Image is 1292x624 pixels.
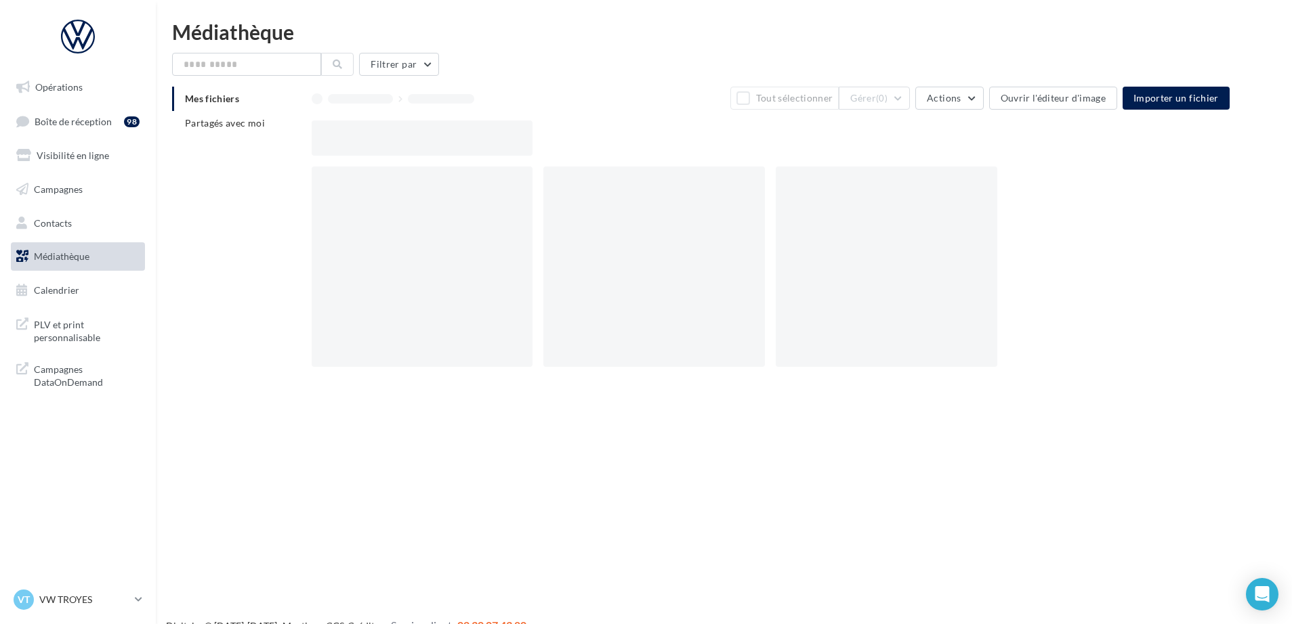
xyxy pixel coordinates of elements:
button: Importer un fichier [1123,87,1230,110]
span: Campagnes [34,183,83,195]
span: Médiathèque [34,250,89,262]
a: Opérations [8,73,148,102]
span: Opérations [35,81,83,93]
span: PLV et print personnalisable [34,315,140,344]
span: Actions [927,92,961,104]
a: Campagnes DataOnDemand [8,355,148,395]
button: Tout sélectionner [730,87,839,110]
button: Ouvrir l'éditeur d'image [989,87,1117,110]
a: VT VW TROYES [11,587,145,612]
span: Boîte de réception [35,115,112,127]
div: 98 [124,116,140,127]
span: Visibilité en ligne [37,150,109,161]
a: Calendrier [8,276,148,305]
a: Boîte de réception98 [8,107,148,136]
button: Filtrer par [359,53,439,76]
span: Mes fichiers [185,93,239,104]
span: VT [18,593,30,606]
span: Partagés avec moi [185,117,265,129]
span: Campagnes DataOnDemand [34,360,140,389]
a: Campagnes [8,175,148,204]
span: (0) [876,93,888,104]
button: Actions [915,87,983,110]
a: Visibilité en ligne [8,141,148,170]
div: Open Intercom Messenger [1246,578,1278,610]
span: Contacts [34,217,72,228]
a: Contacts [8,209,148,238]
span: Importer un fichier [1133,92,1219,104]
div: Médiathèque [172,22,1276,42]
a: PLV et print personnalisable [8,310,148,350]
p: VW TROYES [39,593,129,606]
span: Calendrier [34,284,79,296]
button: Gérer(0) [839,87,910,110]
a: Médiathèque [8,242,148,271]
